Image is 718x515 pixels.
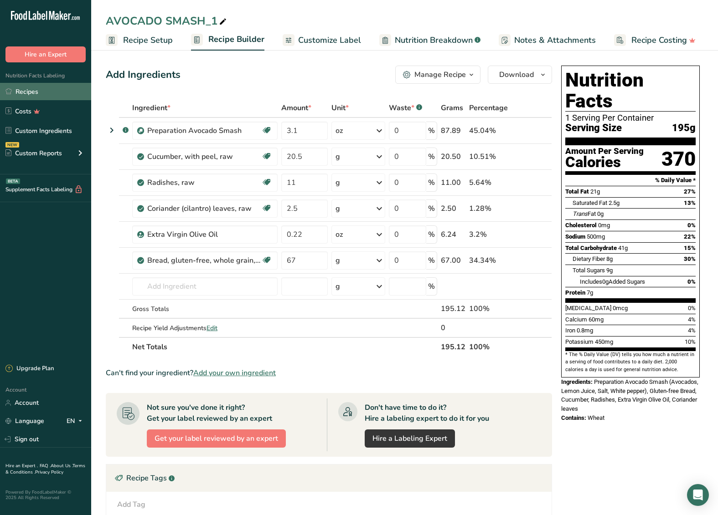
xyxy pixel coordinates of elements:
[684,199,696,206] span: 13%
[684,255,696,262] span: 30%
[687,484,709,506] div: Open Intercom Messenger
[565,245,617,251] span: Total Carbohydrate
[565,122,622,134] span: Serving Size
[573,210,596,217] span: Fat
[613,305,628,311] span: 0mcg
[395,34,473,46] span: Nutrition Breakdown
[514,34,596,46] span: Notes & Attachments
[441,102,463,113] span: Grams
[618,245,628,251] span: 41g
[580,278,645,285] span: Includes Added Sugars
[595,338,613,345] span: 450mg
[561,378,698,412] span: Preparation Avocado Smash (Avocados, Lemon Juice, Salt, White pepper), Gluten-free Bread, Cucumbe...
[565,351,696,373] section: * The % Daily Value (DV) tells you how much a nutrient in a serving of food contributes to a dail...
[565,113,696,122] div: 1 Serving Per Container
[439,337,467,356] th: 195.12
[208,33,264,46] span: Recipe Builder
[688,316,696,323] span: 4%
[283,30,361,51] a: Customize Label
[469,102,508,113] span: Percentage
[609,199,620,206] span: 2.5g
[147,151,261,162] div: Cucumber, with peel, raw
[565,289,585,296] span: Protein
[565,233,585,240] span: Sodium
[499,30,596,51] a: Notes & Attachments
[132,323,278,333] div: Recipe Yield Adjustments
[132,102,170,113] span: Ingredient
[5,413,44,429] a: Language
[365,402,489,424] div: Don't have time to do it? Hire a labeling expert to do it for you
[565,188,589,195] span: Total Fat
[147,402,272,424] div: Not sure you've done it right? Get your label reviewed by an expert
[588,414,604,421] span: Wheat
[117,499,145,510] div: Add Tag
[565,147,644,156] div: Amount Per Serving
[573,210,588,217] i: Trans
[336,281,340,292] div: g
[132,277,278,296] input: Add Ingredient
[147,177,261,188] div: Radishes, raw
[441,151,465,162] div: 20.50
[35,469,63,475] a: Privacy Policy
[147,255,261,266] div: Bread, gluten-free, whole grain, made with tapioca starch and brown rice flour
[441,203,465,214] div: 2.50
[688,327,696,334] span: 4%
[561,378,593,385] span: Ingredients:
[5,463,38,469] a: Hire an Expert .
[40,463,51,469] a: FAQ .
[688,305,696,311] span: 0%
[441,125,465,136] div: 87.89
[336,151,340,162] div: g
[606,267,613,274] span: 9g
[379,30,480,51] a: Nutrition Breakdown
[281,102,311,113] span: Amount
[684,245,696,251] span: 15%
[687,222,696,229] span: 0%
[469,125,509,136] div: 45.04%
[467,337,511,356] th: 100%
[565,305,611,311] span: [MEDICAL_DATA]
[5,148,62,158] div: Custom Reports
[587,289,593,296] span: 7g
[597,210,604,217] span: 0g
[336,125,343,136] div: oz
[147,429,286,448] button: Get your label reviewed by an expert
[132,304,278,314] div: Gross Totals
[298,34,361,46] span: Customize Label
[687,278,696,285] span: 0%
[561,414,586,421] span: Contains:
[395,66,480,84] button: Manage Recipe
[441,255,465,266] div: 67.00
[336,255,340,266] div: g
[469,303,509,314] div: 100%
[106,67,181,82] div: Add Ingredients
[67,416,86,427] div: EN
[672,122,696,134] span: 195g
[565,222,597,229] span: Cholesterol
[441,322,465,333] div: 0
[685,338,696,345] span: 10%
[565,175,696,186] section: % Daily Value *
[469,229,509,240] div: 3.2%
[589,316,604,323] span: 60mg
[602,278,609,285] span: 0g
[469,151,509,162] div: 10.51%
[106,464,552,492] div: Recipe Tags
[147,229,261,240] div: Extra Virgin Olive Oil
[331,102,349,113] span: Unit
[565,316,587,323] span: Calcium
[51,463,72,469] a: About Us .
[137,127,144,134] img: Sub Recipe
[5,490,86,500] div: Powered By FoodLabelMaker © 2025 All Rights Reserved
[469,203,509,214] div: 1.28%
[365,429,455,448] a: Hire a Labeling Expert
[6,178,20,184] div: BETA
[130,337,439,356] th: Net Totals
[155,433,278,444] span: Get your label reviewed by an expert
[5,364,54,373] div: Upgrade Plan
[106,13,228,29] div: AVOCADO SMASH_1
[606,255,613,262] span: 8g
[565,327,575,334] span: Iron
[336,177,340,188] div: g
[469,177,509,188] div: 5.64%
